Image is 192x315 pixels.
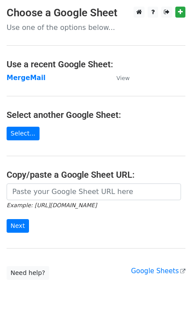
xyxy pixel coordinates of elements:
small: View [116,75,130,81]
h4: Use a recent Google Sheet: [7,59,185,70]
h4: Copy/paste a Google Sheet URL: [7,169,185,180]
h4: Select another Google Sheet: [7,110,185,120]
a: Need help? [7,266,49,280]
input: Paste your Google Sheet URL here [7,183,181,200]
a: MergeMail [7,74,46,82]
input: Next [7,219,29,233]
h3: Choose a Google Sheet [7,7,185,19]
small: Example: [URL][DOMAIN_NAME] [7,202,97,209]
a: View [108,74,130,82]
a: Google Sheets [131,267,185,275]
p: Use one of the options below... [7,23,185,32]
a: Select... [7,127,40,140]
